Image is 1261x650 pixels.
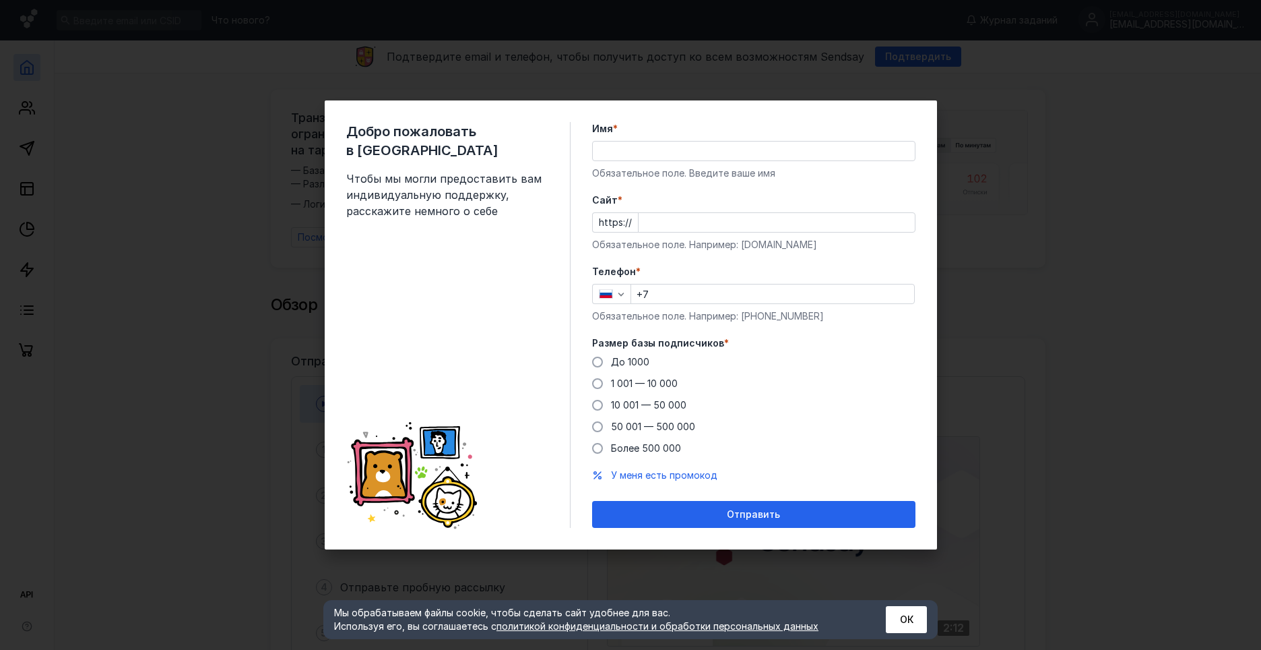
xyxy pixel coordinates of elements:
[592,238,915,252] div: Обязательное поле. Например: [DOMAIN_NAME]
[592,265,636,278] span: Телефон
[727,509,780,521] span: Отправить
[346,171,548,219] span: Чтобы мы могли предоставить вам индивидуальную поддержку, расскажите немного о себе
[496,620,818,632] a: политикой конфиденциальности и обработки персональных данных
[611,378,678,389] span: 1 001 — 10 000
[592,167,915,180] div: Обязательное поле. Введите ваше имя
[592,122,613,136] span: Имя
[592,336,724,350] span: Размер базы подписчиков
[611,421,695,432] span: 50 001 — 500 000
[886,606,927,633] button: ОК
[611,399,686,411] span: 10 001 — 50 000
[611,356,649,367] span: До 1000
[611,469,717,482] button: У меня есть промокод
[592,194,618,207] span: Cайт
[346,122,548,160] span: Добро пожаловать в [GEOGRAPHIC_DATA]
[334,606,853,633] div: Мы обрабатываем файлы cookie, чтобы сделать сайт удобнее для вас. Используя его, вы соглашаетесь c
[592,309,915,323] div: Обязательное поле. Например: [PHONE_NUMBER]
[611,469,717,481] span: У меня есть промокод
[611,442,681,454] span: Более 500 000
[592,501,915,528] button: Отправить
